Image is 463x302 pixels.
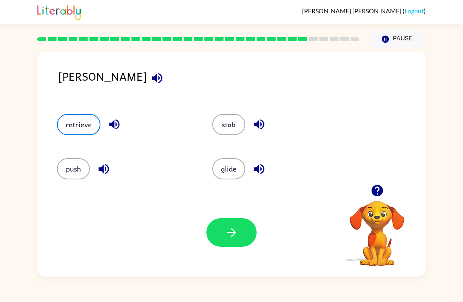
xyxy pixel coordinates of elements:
[57,158,90,179] button: push
[57,114,100,135] button: retrieve
[212,114,245,135] button: stab
[212,158,245,179] button: glide
[37,3,81,20] img: Literably
[302,7,403,14] span: [PERSON_NAME] [PERSON_NAME]
[338,189,416,267] video: Your browser must support playing .mp4 files to use Literably. Please try using another browser.
[369,30,426,48] button: Pause
[302,7,426,14] div: ( )
[58,67,426,98] div: [PERSON_NAME]
[405,7,424,14] a: Logout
